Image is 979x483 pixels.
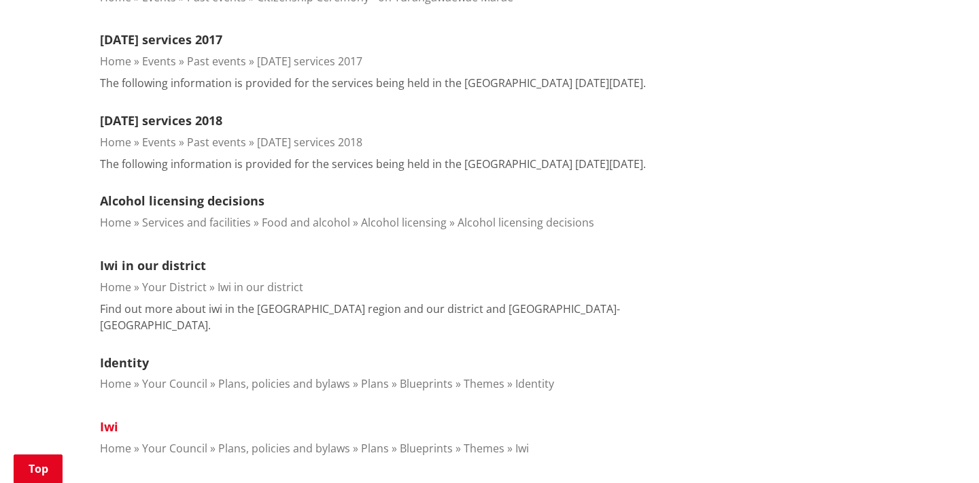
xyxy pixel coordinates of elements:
[400,376,453,391] a: Blueprints
[361,376,389,391] a: Plans
[14,454,63,483] a: Top
[187,54,246,69] a: Past events
[100,135,131,150] a: Home
[142,376,207,391] a: Your Council
[142,215,251,230] a: Services and facilities
[142,441,207,456] a: Your Council
[100,75,646,91] p: The following information is provided for the services being held in the [GEOGRAPHIC_DATA] [DATE]...
[218,376,350,391] a: Plans, policies and bylaws
[218,280,303,295] a: Iwi in our district
[262,215,350,230] a: Food and alcohol
[400,441,453,456] a: Blueprints
[100,31,222,48] a: [DATE] services 2017
[257,135,362,150] a: [DATE] services 2018
[142,280,207,295] a: Your District
[100,418,118,435] a: Iwi
[142,135,176,150] a: Events
[464,441,504,456] a: Themes
[100,215,131,230] a: Home
[100,54,131,69] a: Home
[257,54,362,69] a: [DATE] services 2017
[142,54,176,69] a: Events
[187,135,246,150] a: Past events
[100,112,222,129] a: [DATE] services 2018
[100,193,264,209] a: Alcohol licensing decisions
[100,354,149,371] a: Identity
[916,426,965,475] iframe: Messenger Launcher
[218,441,350,456] a: Plans, policies and bylaws
[361,215,447,230] a: Alcohol licensing
[515,376,554,391] a: Identity
[100,376,131,391] a: Home
[100,441,131,456] a: Home
[100,257,206,273] a: Iwi in our district
[100,156,646,172] p: The following information is provided for the services being held in the [GEOGRAPHIC_DATA] [DATE]...
[458,215,594,230] a: Alcohol licensing decisions
[361,441,389,456] a: Plans
[100,301,679,333] p: Find out more about iwi in the [GEOGRAPHIC_DATA] region and our district and [GEOGRAPHIC_DATA]-[G...
[464,376,504,391] a: Themes
[515,441,529,456] a: Iwi
[100,280,131,295] a: Home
